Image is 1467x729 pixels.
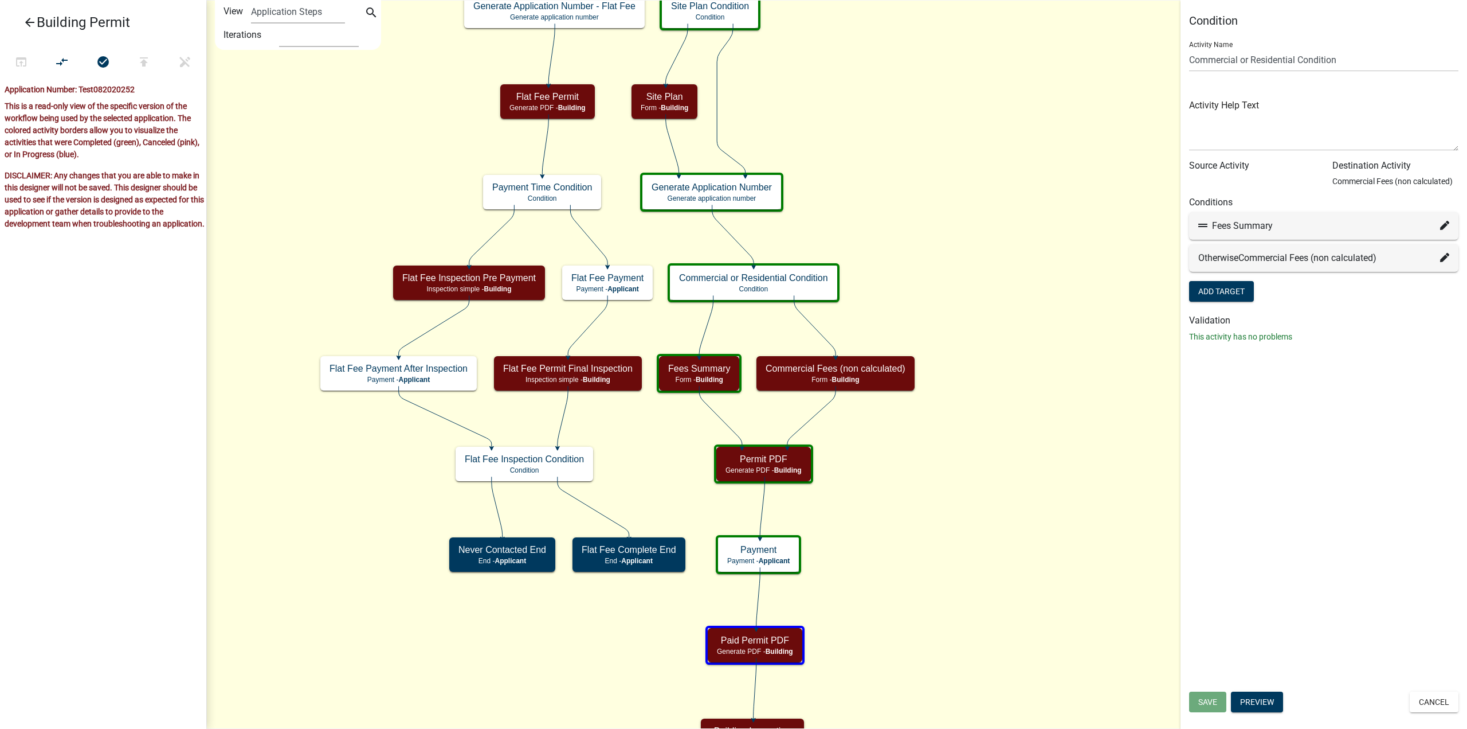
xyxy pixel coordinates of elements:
i: compare_arrows [56,55,69,71]
div: Fees Summary [1198,219,1449,233]
button: Save [164,50,206,75]
button: Auto Layout [41,50,83,75]
p: Form - [668,376,730,384]
button: search [362,5,381,23]
span: Building [831,376,859,384]
span: Applicant [607,285,639,293]
i: search [364,6,378,22]
h5: Flat Fee Permit Final Inspection [503,363,633,374]
p: Form - [766,376,905,384]
p: End - [458,557,546,565]
i: open_in_browser [14,55,28,71]
h5: Site Plan [641,91,688,102]
h5: Flat Fee Payment [571,272,644,283]
p: Inspection simple - [503,376,633,384]
p: Generate application number [473,13,636,21]
p: Form - [641,104,688,112]
h5: Permit PDF [725,454,802,465]
span: Building [696,376,723,384]
p: This is a read-only view of the specific version of the workflow being used by the selected appli... [5,100,206,161]
span: Building [774,466,802,474]
label: Iterations [223,24,261,46]
p: Payment - [571,285,644,293]
p: This activity has no problems [1189,331,1458,343]
p: DISCLAIMER: Any changes that you are able to make in this designer will not be saved. This design... [5,170,206,230]
button: Publish [123,50,164,75]
span: Building [558,104,586,112]
h5: Flat Fee Inspection Condition [465,454,584,465]
h5: Payment Time Condition [492,182,592,193]
i: check_circle [96,55,110,71]
p: Generate PDF - [717,648,793,656]
span: Applicant [621,557,653,565]
h5: Condition [1189,14,1458,28]
span: Applicant [399,376,430,384]
span: Building [484,285,512,293]
p: End - [582,557,676,565]
div: Workflow actions [1,50,206,78]
p: Generate PDF - [509,104,586,112]
button: No problems [83,50,124,75]
h6: Conditions [1189,197,1458,208]
p: Generate application number [652,194,772,202]
p: Payment - [727,557,790,565]
p: Inspection simple - [402,285,536,293]
p: Condition [492,194,592,202]
h5: Commercial or Residential Condition [679,272,828,283]
h5: Generate Application Number [652,182,772,193]
a: Building Permit [9,9,188,36]
p: Payment - [330,376,468,384]
i: arrow_back [23,15,37,32]
h6: Validation [1189,315,1458,326]
span: Building [661,104,688,112]
span: Applicant [495,557,527,565]
h5: Payment [727,544,790,555]
p: Generate PDF - [725,466,802,474]
span: Commercial Fees (non calculated) [1238,252,1376,263]
span: Applicant [759,557,790,565]
p: Condition [465,466,584,474]
h6: Source Activity [1189,160,1315,171]
span: Building [583,376,610,384]
h5: Never Contacted End [458,544,546,555]
span: Building [766,648,793,656]
h5: Site Plan Condition [671,1,749,11]
p: Condition [671,13,749,21]
i: edit_off [178,55,192,71]
h6: Destination Activity [1332,160,1458,171]
div: Otherwise [1198,251,1449,265]
h5: Flat Fee Inspection Pre Payment [402,272,536,283]
h5: Commercial Fees (non calculated) [766,363,905,374]
h5: Flat Fee Permit [509,91,586,102]
button: Preview [1231,692,1283,712]
button: Cancel [1410,692,1458,712]
button: Test Workflow [1,50,42,75]
h5: Flat Fee Complete End [582,544,676,555]
i: publish [137,55,151,71]
h5: Fees Summary [668,363,730,374]
p: Condition [679,285,828,293]
button: Save [1189,692,1226,712]
button: Add Target [1189,281,1254,302]
h5: Flat Fee Payment After Inspection [330,363,468,374]
div: Application Number: Test082020252 [5,84,206,100]
p: Commercial Fees (non calculated) [1332,176,1458,188]
h5: Generate Application Number - Flat Fee [473,1,636,11]
span: Save [1198,697,1217,707]
h5: Paid Permit PDF [717,635,793,646]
